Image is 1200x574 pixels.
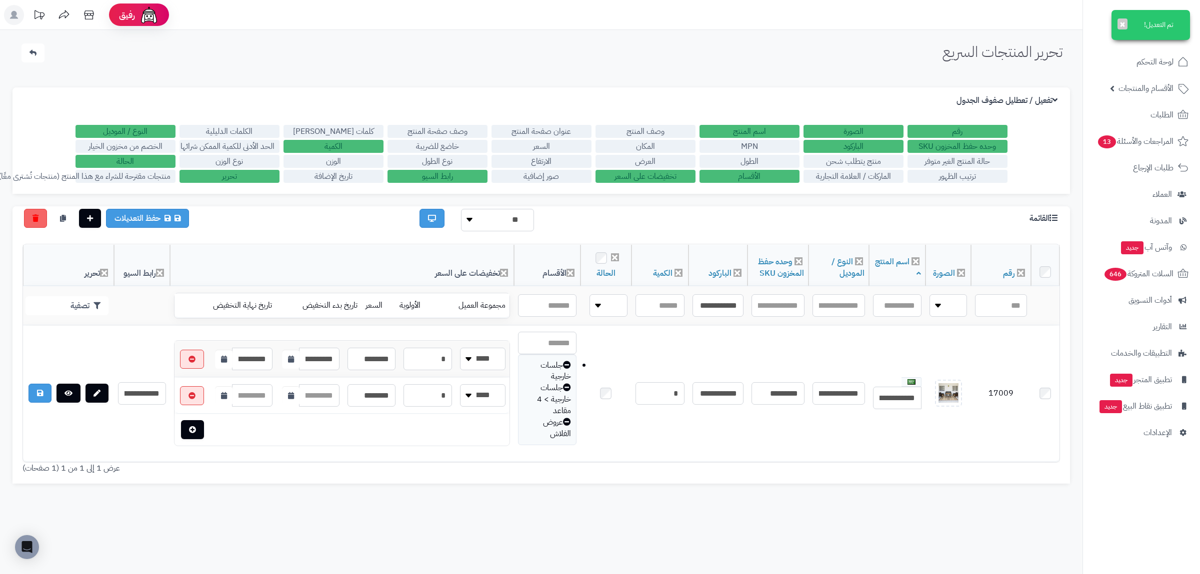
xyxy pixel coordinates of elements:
div: Open Intercom Messenger [15,535,39,559]
span: جديد [1110,374,1132,387]
h3: تفعيل / تعطليل صفوف الجدول [956,96,1060,105]
span: الطلبات [1150,108,1173,122]
label: منتج يتطلب شحن [803,155,903,168]
a: الكمية [653,267,672,279]
span: 646 [1104,268,1127,281]
label: عنوان صفحة المنتج [491,125,591,138]
label: تحرير [179,170,279,183]
label: السعر [491,140,591,153]
label: تخفيضات على السعر [595,170,695,183]
div: جلسات خارجية > 4 مقاعد [523,382,571,417]
label: العرض [595,155,695,168]
label: تاريخ الإضافة [283,170,383,183]
label: نوع الطول [387,155,487,168]
span: أدوات التسويق [1128,293,1172,307]
span: المدونة [1150,214,1172,228]
span: التطبيقات والخدمات [1111,346,1172,360]
td: مجموعة العميل [435,294,509,318]
a: وحده حفظ المخزون SKU [758,256,804,279]
th: تحرير [23,245,114,286]
label: رقم [907,125,1007,138]
a: التطبيقات والخدمات [1089,341,1194,365]
span: وآتس آب [1120,240,1172,254]
th: تخفيضات على السعر [170,245,514,286]
label: خاضع للضريبة [387,140,487,153]
label: اسم المنتج [699,125,799,138]
label: وصف صفحة المنتج [387,125,487,138]
label: الماركات / العلامة التجارية [803,170,903,183]
label: رابط السيو [387,170,487,183]
div: تم التعديل! [1111,10,1190,40]
a: حفظ التعديلات [106,209,189,228]
a: الباركود [708,267,731,279]
button: × [1117,18,1127,29]
button: تصفية [25,296,108,315]
td: تاريخ نهاية التخفيض [185,294,276,318]
th: رابط السيو [114,245,169,286]
label: الطول [699,155,799,168]
label: الباركود [803,140,903,153]
span: لوحة التحكم [1136,55,1173,69]
span: جديد [1121,241,1143,254]
a: لوحة التحكم [1089,50,1194,74]
td: السعر [361,294,395,318]
span: جديد [1099,400,1122,413]
a: السلات المتروكة646 [1089,262,1194,286]
span: تطبيق المتجر [1109,373,1172,387]
a: الإعدادات [1089,421,1194,445]
img: logo-2.png [1132,7,1190,28]
span: التقارير [1153,320,1172,334]
div: عروض الفلاش [523,417,571,440]
label: حالة المنتج الغير متوفر [907,155,1007,168]
label: الصورة [803,125,903,138]
h1: تحرير المنتجات السريع [942,43,1062,60]
label: الكلمات الدليلية [179,125,279,138]
label: المكان [595,140,695,153]
label: الوزن [283,155,383,168]
label: MPN [699,140,799,153]
span: طلبات الإرجاع [1133,161,1173,175]
a: المدونة [1089,209,1194,233]
a: العملاء [1089,182,1194,206]
a: الحالة [596,267,615,279]
span: الأقسام والمنتجات [1118,81,1173,95]
label: الارتفاع [491,155,591,168]
label: صور إضافية [491,170,591,183]
label: ترتيب الظهور [907,170,1007,183]
a: تحديثات المنصة [26,5,51,27]
td: 17009 [971,326,1030,462]
label: النوع / الموديل [75,125,175,138]
label: الحالة [75,155,175,168]
a: رقم [1003,267,1015,279]
td: الأولوية [395,294,435,318]
a: طلبات الإرجاع [1089,156,1194,180]
span: رفيق [119,9,135,21]
span: المراجعات والأسئلة [1097,134,1173,148]
img: العربية [907,379,915,385]
label: نوع الوزن [179,155,279,168]
td: تاريخ بدء التخفيض [276,294,361,318]
a: المراجعات والأسئلة13 [1089,129,1194,153]
a: التقارير [1089,315,1194,339]
span: تطبيق نقاط البيع [1098,399,1172,413]
label: وحده حفظ المخزون SKU [907,140,1007,153]
label: الكمية [283,140,383,153]
div: عرض 1 إلى 1 من 1 (1 صفحات) [15,463,541,474]
h3: القائمة [1029,214,1060,223]
a: تطبيق المتجرجديد [1089,368,1194,392]
a: أدوات التسويق [1089,288,1194,312]
label: وصف المنتج [595,125,695,138]
a: تطبيق نقاط البيعجديد [1089,394,1194,418]
div: جلسات خارجية [523,360,571,383]
th: الأقسام [514,245,580,286]
label: الخصم من مخزون الخيار [75,140,175,153]
a: الصورة [933,267,955,279]
a: الطلبات [1089,103,1194,127]
label: الأقسام [699,170,799,183]
span: الإعدادات [1143,426,1172,440]
img: ai-face.png [139,5,159,25]
a: اسم المنتج [875,256,921,279]
label: الحد الأدنى للكمية الممكن شرائها [179,140,279,153]
label: كلمات [PERSON_NAME] [283,125,383,138]
span: 13 [1097,135,1116,149]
